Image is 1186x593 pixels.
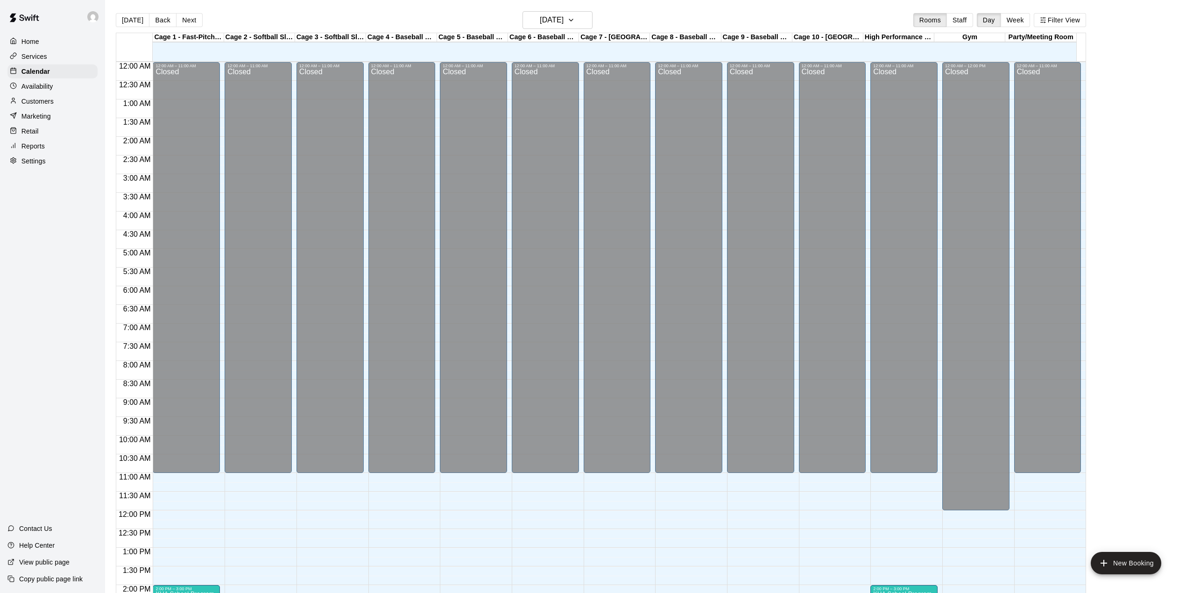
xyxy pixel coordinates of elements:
p: Services [21,52,47,61]
div: 2:00 PM – 3:00 PM [155,586,217,591]
div: Cage 9 - Baseball Pitching Machine / [GEOGRAPHIC_DATA] [721,33,792,42]
div: 12:00 AM – 11:00 AM: Closed [440,62,507,473]
div: Cage 8 - Baseball Pitching Machine [650,33,721,42]
div: High Performance Lane [863,33,934,42]
div: 12:00 AM – 11:00 AM [371,64,433,68]
span: 1:30 AM [121,118,153,126]
div: Cage 5 - Baseball Pitching Machine [437,33,508,42]
button: add [1091,552,1161,574]
a: Services [7,49,98,64]
span: 1:30 PM [120,566,153,574]
a: Customers [7,94,98,108]
p: Copy public page link [19,574,83,584]
span: 10:30 AM [117,454,153,462]
span: 12:00 AM [117,62,153,70]
img: Joe Florio [87,11,99,22]
div: Cage 4 - Baseball Pitching Machine [366,33,437,42]
p: Home [21,37,39,46]
div: Closed [155,68,217,476]
div: Closed [299,68,361,476]
span: 1:00 PM [120,548,153,556]
button: Rooms [913,13,947,27]
span: 12:30 PM [116,529,153,537]
div: Joe Florio [85,7,105,26]
span: 8:30 AM [121,380,153,388]
div: 12:00 AM – 11:00 AM [802,64,863,68]
div: 12:00 AM – 12:00 PM [945,64,1007,68]
div: 12:00 AM – 11:00 AM [586,64,648,68]
div: 12:00 AM – 11:00 AM [155,64,217,68]
div: 12:00 AM – 11:00 AM: Closed [1014,62,1081,473]
div: Cage 6 - Baseball Pitching Machine [508,33,579,42]
span: 12:30 AM [117,81,153,89]
a: Reports [7,139,98,153]
p: Reports [21,141,45,151]
p: View public page [19,558,70,567]
button: Staff [946,13,973,27]
div: Closed [802,68,863,476]
h6: [DATE] [540,14,564,27]
span: 9:30 AM [121,417,153,425]
div: Closed [227,68,289,476]
button: Filter View [1034,13,1086,27]
a: Marketing [7,109,98,123]
div: 12:00 AM – 11:00 AM [515,64,576,68]
div: Home [7,35,98,49]
span: 11:00 AM [117,473,153,481]
div: Closed [515,68,576,476]
p: Retail [21,127,39,136]
div: 12:00 AM – 11:00 AM: Closed [296,62,364,473]
div: 12:00 AM – 11:00 AM: Closed [799,62,866,473]
div: 12:00 AM – 11:00 AM: Closed [584,62,651,473]
a: Availability [7,79,98,93]
span: 7:30 AM [121,342,153,350]
p: Calendar [21,67,50,76]
div: Cage 7 - [GEOGRAPHIC_DATA] [579,33,650,42]
div: 12:00 AM – 11:00 AM: Closed [368,62,436,473]
div: 12:00 AM – 11:00 AM: Closed [512,62,579,473]
div: 12:00 AM – 12:00 PM: Closed [942,62,1010,510]
span: 1:00 AM [121,99,153,107]
span: 2:00 AM [121,137,153,145]
span: 6:30 AM [121,305,153,313]
div: Closed [730,68,791,476]
div: 2:00 PM – 3:00 PM [873,586,935,591]
div: 12:00 AM – 11:00 AM [1017,64,1079,68]
span: 7:00 AM [121,324,153,332]
span: 10:00 AM [117,436,153,444]
div: 12:00 AM – 11:00 AM [299,64,361,68]
button: Next [176,13,202,27]
div: Closed [371,68,433,476]
div: Cage 3 - Softball Slo-pitch Iron [PERSON_NAME] & Baseball Pitching Machine [295,33,366,42]
p: Customers [21,97,54,106]
div: 12:00 AM – 11:00 AM [227,64,289,68]
p: Marketing [21,112,51,121]
div: Closed [1017,68,1079,476]
div: 12:00 AM – 11:00 AM: Closed [655,62,722,473]
button: Day [977,13,1001,27]
div: 12:00 AM – 11:00 AM [873,64,935,68]
div: 12:00 AM – 11:00 AM: Closed [225,62,292,473]
span: 5:00 AM [121,249,153,257]
div: 12:00 AM – 11:00 AM: Closed [153,62,220,473]
button: Week [1001,13,1030,27]
div: Cage 1 - Fast-Pitch Machine and Automatic Baseball Hack Attack Pitching Machine [153,33,224,42]
span: 3:00 AM [121,174,153,182]
span: 4:00 AM [121,212,153,219]
p: Settings [21,156,46,166]
button: [DATE] [522,11,593,29]
span: 11:30 AM [117,492,153,500]
span: 4:30 AM [121,230,153,238]
span: 9:00 AM [121,398,153,406]
p: Availability [21,82,53,91]
div: Closed [873,68,935,476]
div: Settings [7,154,98,168]
div: Party/Meeting Room [1005,33,1076,42]
span: 8:00 AM [121,361,153,369]
div: Closed [443,68,504,476]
